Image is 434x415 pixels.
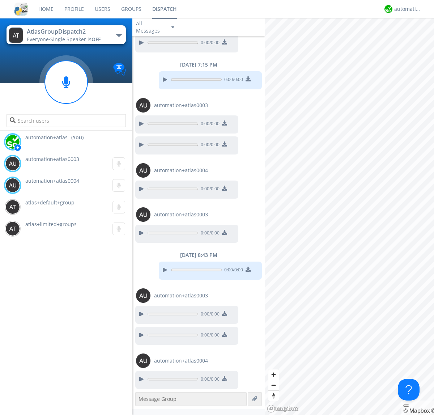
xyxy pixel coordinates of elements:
button: Reset bearing to north [268,390,279,401]
span: 0:00 / 0:00 [222,76,243,84]
img: 373638.png [5,200,20,214]
img: 373638.png [5,156,20,171]
button: AtlasGroupDispatch2Everyone·Single Speaker isOFF [7,25,125,44]
span: 0:00 / 0:00 [198,39,220,47]
img: download media button [222,186,227,191]
span: 0:00 / 0:00 [198,120,220,128]
img: download media button [222,311,227,316]
span: automation+atlas [25,134,68,141]
span: automation+atlas0004 [154,167,208,174]
img: 373638.png [136,207,150,222]
div: (You) [71,134,84,141]
img: download media button [246,267,251,272]
a: Mapbox logo [267,405,299,413]
span: atlas+limited+groups [25,221,77,228]
span: automation+atlas0003 [154,292,208,299]
div: AtlasGroupDispatch2 [27,27,108,36]
a: Mapbox [403,408,430,414]
div: [DATE] 8:43 PM [132,251,265,259]
button: Toggle attribution [403,405,409,407]
img: download media button [222,376,227,381]
span: automation+atlas0003 [154,102,208,109]
span: 0:00 / 0:00 [198,141,220,149]
img: download media button [222,39,227,45]
span: 0:00 / 0:00 [198,311,220,319]
img: 373638.png [9,27,23,43]
img: 373638.png [136,353,150,368]
img: download media button [222,230,227,235]
div: [DATE] 7:15 PM [132,61,265,68]
div: Everyone · [27,36,108,43]
img: 373638.png [136,288,150,303]
span: 0:00 / 0:00 [198,376,220,384]
img: 373638.png [5,178,20,192]
span: Single Speaker is [50,36,101,43]
img: 373638.png [5,221,20,236]
img: 373638.png [136,98,150,113]
img: download media button [222,141,227,147]
img: Translation enabled [113,63,126,76]
img: 373638.png [136,163,150,178]
iframe: Toggle Customer Support [398,379,420,401]
button: Zoom in [268,369,279,380]
img: cddb5a64eb264b2086981ab96f4c1ba7 [14,3,27,16]
img: download media button [222,332,227,337]
img: download media button [246,76,251,81]
span: 0:00 / 0:00 [222,267,243,275]
img: download media button [222,120,227,126]
span: 0:00 / 0:00 [198,186,220,194]
span: automation+atlas0004 [25,177,79,184]
span: OFF [92,36,101,43]
span: 0:00 / 0:00 [198,230,220,238]
span: 0:00 / 0:00 [198,332,220,340]
input: Search users [7,114,125,127]
span: automation+atlas0004 [154,357,208,364]
span: automation+atlas0003 [154,211,208,218]
div: automation+atlas [394,5,421,13]
span: atlas+default+group [25,199,75,206]
img: caret-down-sm.svg [171,26,174,28]
img: d2d01cd9b4174d08988066c6d424eccd [5,135,20,149]
button: Zoom out [268,380,279,390]
span: automation+atlas0003 [25,156,79,162]
img: d2d01cd9b4174d08988066c6d424eccd [384,5,392,13]
div: All Messages [136,20,165,34]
